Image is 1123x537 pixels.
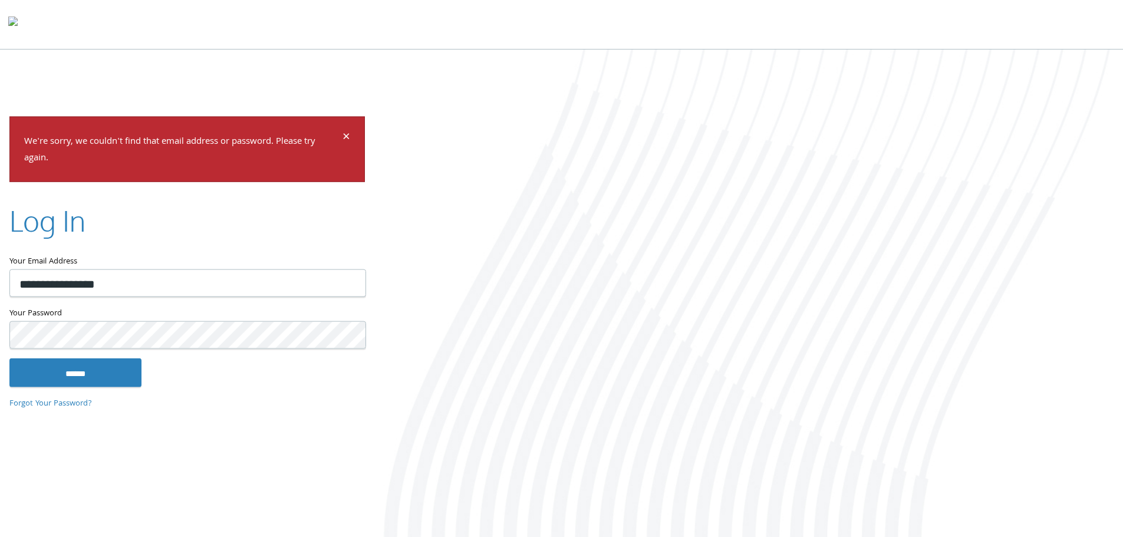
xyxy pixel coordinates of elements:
[24,133,341,167] p: We're sorry, we couldn't find that email address or password. Please try again.
[9,307,365,321] label: Your Password
[343,126,350,149] span: ×
[9,397,92,410] a: Forgot Your Password?
[8,12,18,36] img: todyl-logo-dark.svg
[9,201,85,241] h2: Log In
[343,131,350,145] button: Dismiss alert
